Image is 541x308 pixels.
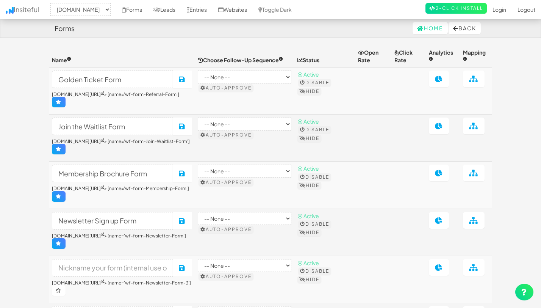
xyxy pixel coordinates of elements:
button: Hide [297,276,321,283]
span: ⦿ Active [297,259,319,266]
input: Nickname your form (internal use only) [52,165,173,182]
button: Hide [297,88,321,95]
input: Nickname your form (internal use only) [52,259,173,277]
button: Hide [297,135,321,142]
span: Give your form a memorable nickname. [52,57,71,63]
h6: > [name='wf-form-Join-Waitlist-Form'] [52,139,192,154]
span: ⦿ Active [297,71,319,78]
a: 2-Click Install [425,3,487,14]
h6: > [name='wf-form-Newsletter-Form-3'] [52,280,192,296]
button: Hide [297,182,321,189]
input: Nickname your form (internal use only) [52,212,173,229]
a: [DOMAIN_NAME][URL] [52,185,104,191]
span: Click to manually set the data associations for your form fields (ie. names, emails), to help Ins... [463,49,486,63]
button: Hide [297,229,321,236]
h6: > [name='wf-form-Newsletter-Form'] [52,233,192,249]
a: [DOMAIN_NAME][URL] [52,91,104,97]
a: Home [413,22,448,34]
th: Status [294,46,355,67]
h4: Forms [55,25,75,32]
span: Click below to view analytics for your form. [429,49,453,63]
span: ⦿ Active [297,165,319,172]
button: Disable [298,126,331,134]
th: Click Rate [391,46,426,67]
h6: > [name='wf-form-Membership-Form'] [52,186,192,201]
span: ⦿ Active [297,212,319,219]
button: Disable [298,173,331,181]
a: [DOMAIN_NAME][URL] [52,280,104,286]
button: Disable [298,79,331,86]
input: Nickname your form (internal use only) [52,71,173,88]
span: ⦿ Active [297,118,319,125]
span: Choose an email sequence to automatically send to any leads that abandon the corresponding form b... [198,57,283,63]
h6: > [name='wf-form-Referral-Form'] [52,92,192,107]
button: Disable [298,267,331,275]
button: Back [449,22,481,34]
button: Auto-approve [199,273,253,280]
input: Nickname your form (internal use only) [52,118,173,135]
button: Auto-approve [199,226,253,233]
a: [DOMAIN_NAME][URL] [52,138,104,144]
button: Auto-approve [199,84,253,92]
button: Auto-approve [199,179,253,186]
button: Auto-approve [199,131,253,139]
a: [DOMAIN_NAME][URL] [52,233,104,239]
th: Open Rate [355,46,391,67]
img: icon.png [6,7,14,14]
button: Disable [298,220,331,228]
